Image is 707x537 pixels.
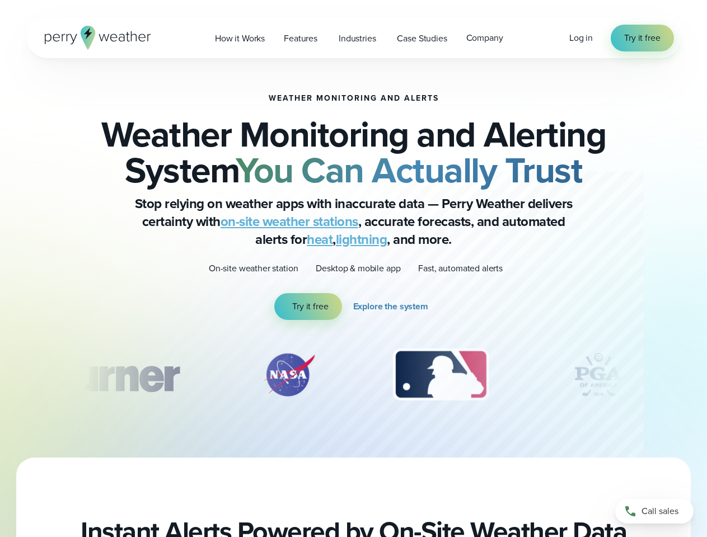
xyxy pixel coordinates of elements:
[569,31,593,44] span: Log in
[250,347,328,403] div: 2 of 12
[250,347,328,403] img: NASA.svg
[215,32,265,45] span: How it Works
[554,347,643,403] img: PGA.svg
[569,31,593,45] a: Log in
[83,347,625,408] div: slideshow
[221,211,358,232] a: on-site weather stations
[307,229,333,249] a: heat
[466,31,503,45] span: Company
[387,27,456,50] a: Case Studies
[397,32,447,45] span: Case Studies
[36,347,195,403] img: Turner-Construction_1.svg
[269,94,439,103] h1: Weather Monitoring and Alerts
[418,262,503,275] p: Fast, automated alerts
[353,300,428,313] span: Explore the system
[130,195,578,248] p: Stop relying on weather apps with inaccurate data — Perry Weather delivers certainty with , accur...
[382,347,500,403] img: MLB.svg
[316,262,400,275] p: Desktop & mobile app
[236,144,582,196] strong: You Can Actually Trust
[209,262,298,275] p: On-site weather station
[292,300,328,313] span: Try it free
[339,32,376,45] span: Industries
[274,293,341,320] a: Try it free
[624,31,660,45] span: Try it free
[382,347,500,403] div: 3 of 12
[83,116,625,188] h2: Weather Monitoring and Alerting System
[36,347,195,403] div: 1 of 12
[353,293,433,320] a: Explore the system
[611,25,673,51] a: Try it free
[284,32,317,45] span: Features
[554,347,643,403] div: 4 of 12
[336,229,387,249] a: lightning
[205,27,274,50] a: How it Works
[642,505,678,518] span: Call sales
[615,499,694,524] a: Call sales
